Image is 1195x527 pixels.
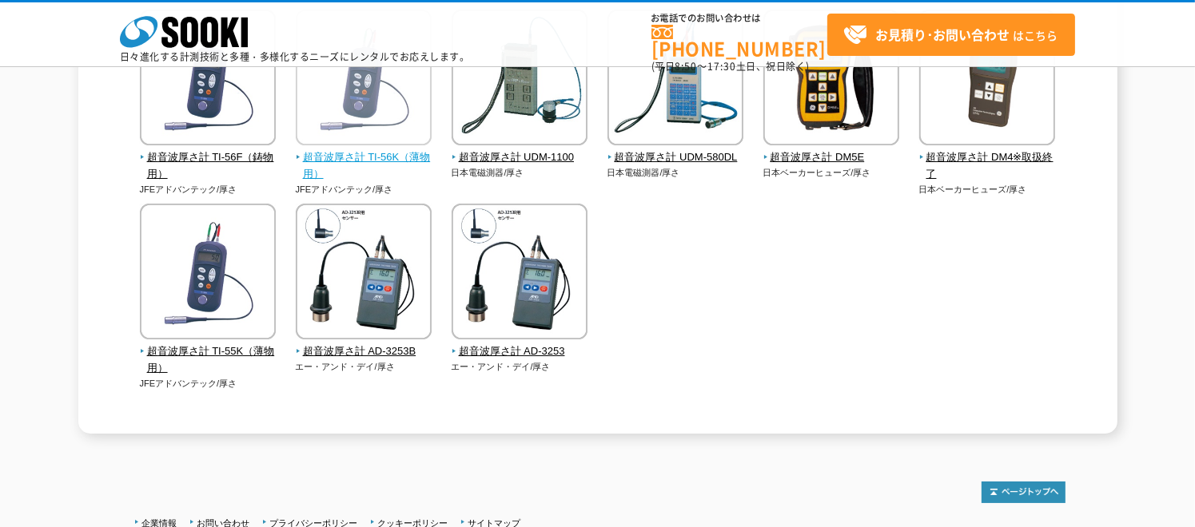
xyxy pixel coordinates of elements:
[919,183,1056,196] p: 日本ベーカーヒューズ/厚さ
[296,328,432,360] a: 超音波厚さ計 AD-3253B
[120,52,470,61] p: 日々進化する計測技術と多種・多様化するニーズにレンタルでお応えします。
[296,149,432,183] span: 超音波厚さ計 TI-56K（薄物用）
[452,149,588,166] span: 超音波厚さ計 UDM-1100
[452,343,588,360] span: 超音波厚さ計 AD-3253
[707,59,736,73] span: 17:30
[140,204,276,343] img: 超音波厚さ計 TI-55K（薄物用）
[875,25,1010,44] strong: お見積り･お問い合わせ
[651,14,827,23] span: お電話でのお問い合わせは
[452,328,588,360] a: 超音波厚さ計 AD-3253
[296,204,432,343] img: 超音波厚さ計 AD-3253B
[452,10,588,149] img: 超音波厚さ計 UDM-1100
[919,10,1055,149] img: 超音波厚さ計 DM4※取扱終了
[919,134,1056,182] a: 超音波厚さ計 DM4※取扱終了
[452,360,588,374] p: エー・アンド・デイ/厚さ
[919,149,1056,183] span: 超音波厚さ計 DM4※取扱終了
[140,343,277,377] span: 超音波厚さ計 TI-55K（薄物用）
[827,14,1075,56] a: お見積り･お問い合わせはこちら
[296,343,432,360] span: 超音波厚さ計 AD-3253B
[140,149,277,183] span: 超音波厚さ計 TI-56F（鋳物用）
[607,134,744,166] a: 超音波厚さ計 UDM-580DL
[296,10,432,149] img: 超音波厚さ計 TI-56K（薄物用）
[675,59,698,73] span: 8:50
[763,134,900,166] a: 超音波厚さ計 DM5E
[452,204,588,343] img: 超音波厚さ計 AD-3253
[140,377,277,390] p: JFEアドバンテック/厚さ
[296,134,432,182] a: 超音波厚さ計 TI-56K（薄物用）
[607,166,744,180] p: 日本電磁測器/厚さ
[982,481,1066,503] img: トップページへ
[452,166,588,180] p: 日本電磁測器/厚さ
[763,10,899,149] img: 超音波厚さ計 DM5E
[843,23,1058,47] span: はこちら
[140,328,277,376] a: 超音波厚さ計 TI-55K（薄物用）
[140,183,277,196] p: JFEアドバンテック/厚さ
[651,25,827,57] a: [PHONE_NUMBER]
[763,166,900,180] p: 日本ベーカーヒューズ/厚さ
[651,59,810,73] span: (平日 ～ 土日、祝日除く)
[140,10,276,149] img: 超音波厚さ計 TI-56F（鋳物用）
[296,183,432,196] p: JFEアドバンテック/厚さ
[140,134,277,182] a: 超音波厚さ計 TI-56F（鋳物用）
[607,149,744,166] span: 超音波厚さ計 UDM-580DL
[607,10,743,149] img: 超音波厚さ計 UDM-580DL
[296,360,432,374] p: エー・アンド・デイ/厚さ
[763,149,900,166] span: 超音波厚さ計 DM5E
[452,134,588,166] a: 超音波厚さ計 UDM-1100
